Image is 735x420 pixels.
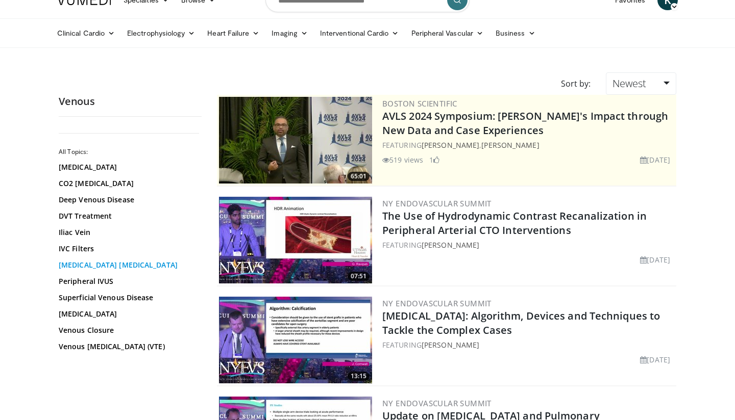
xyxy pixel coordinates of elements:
[265,23,314,43] a: Imaging
[422,140,479,150] a: [PERSON_NAME]
[612,76,646,90] span: Newest
[59,178,197,189] a: CO2 [MEDICAL_DATA]
[59,227,197,238] a: Iliac Vein
[219,197,372,283] img: db62ac8f-6e14-4a0b-8919-1aef3d54d240.300x170_q85_crop-smart_upscale.jpg
[422,340,479,350] a: [PERSON_NAME]
[219,97,372,183] img: 607839b9-54d4-4fb2-9520-25a5d2532a31.300x170_q85_crop-smart_upscale.jpg
[348,272,370,281] span: 07:51
[59,95,202,108] h2: Venous
[382,109,668,137] a: AVLS 2024 Symposium: [PERSON_NAME]'s Impact through New Data and Case Experiences
[382,98,457,109] a: Boston Scientific
[219,297,372,383] img: b296ba04-4ed8-4bf4-a1f1-6f0357f12c14.300x170_q85_crop-smart_upscale.jpg
[606,72,676,95] a: Newest
[59,293,197,303] a: Superficial Venous Disease
[59,148,199,156] h2: All Topics:
[59,325,197,335] a: Venous Closure
[640,254,670,265] li: [DATE]
[640,354,670,365] li: [DATE]
[314,23,405,43] a: Interventional Cardio
[59,195,197,205] a: Deep Venous Disease
[382,140,674,150] div: FEATURING ,
[201,23,265,43] a: Heart Failure
[382,398,492,408] a: NY Endovascular Summit
[59,276,197,286] a: Peripheral IVUS
[481,140,539,150] a: [PERSON_NAME]
[553,72,598,95] div: Sort by:
[382,209,647,237] a: The Use of Hydrodynamic Contrast Recanalization in Peripheral Arterial CTO Interventions
[429,154,439,165] li: 1
[59,342,197,352] a: Venous [MEDICAL_DATA] (VTE)
[219,97,372,183] a: 65:01
[422,240,479,250] a: [PERSON_NAME]
[382,339,674,350] div: FEATURING
[51,23,121,43] a: Clinical Cardio
[640,154,670,165] li: [DATE]
[382,309,660,337] a: [MEDICAL_DATA]: Algorithm, Devices and Techniques to Tackle the Complex Cases
[382,240,674,250] div: FEATURING
[59,211,197,221] a: DVT Treatment
[348,372,370,381] span: 13:15
[121,23,201,43] a: Electrophysiology
[382,198,492,208] a: NY Endovascular Summit
[59,309,197,319] a: [MEDICAL_DATA]
[348,172,370,181] span: 65:01
[489,23,542,43] a: Business
[382,154,423,165] li: 519 views
[59,260,197,270] a: [MEDICAL_DATA] [MEDICAL_DATA]
[405,23,489,43] a: Peripheral Vascular
[59,162,197,172] a: [MEDICAL_DATA]
[219,197,372,283] a: 07:51
[219,297,372,383] a: 13:15
[382,298,492,308] a: NY Endovascular Summit
[59,244,197,254] a: IVC Filters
